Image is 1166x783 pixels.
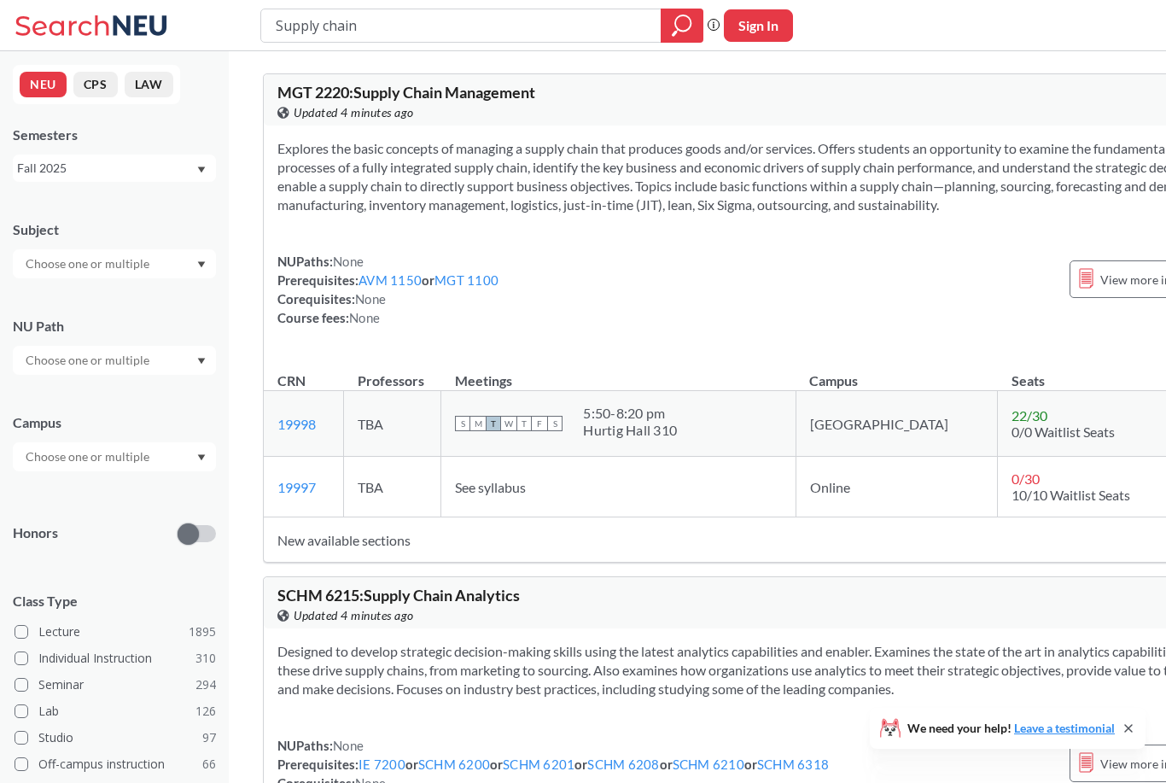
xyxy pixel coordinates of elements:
[277,252,498,327] div: NUPaths: Prerequisites: or Corequisites: Course fees:
[13,155,216,182] div: Fall 2025Dropdown arrow
[441,354,796,391] th: Meetings
[501,416,516,431] span: W
[17,159,195,178] div: Fall 2025
[333,738,364,753] span: None
[418,757,490,772] a: SCHM 6200
[277,586,520,605] span: SCHM 6215 : Supply Chain Analytics
[661,9,703,43] div: magnifying glass
[277,416,316,432] a: 19998
[15,753,216,775] label: Off-campus instruction
[359,272,422,288] a: AVM 1150
[197,167,206,173] svg: Dropdown arrow
[796,457,997,517] td: Online
[1012,424,1115,440] span: 0/0 Waitlist Seats
[13,220,216,239] div: Subject
[503,757,574,772] a: SCHM 6201
[359,757,405,772] a: IE 7200
[15,621,216,643] label: Lecture
[13,413,216,432] div: Campus
[796,354,997,391] th: Campus
[583,422,677,439] div: Hurtig Hall 310
[202,728,216,747] span: 97
[13,126,216,144] div: Semesters
[13,346,216,375] div: Dropdown arrow
[583,405,677,422] div: 5:50 - 8:20 pm
[13,442,216,471] div: Dropdown arrow
[757,757,829,772] a: SCHM 6318
[470,416,486,431] span: M
[455,416,470,431] span: S
[907,722,1115,734] span: We need your help!
[15,647,216,669] label: Individual Instruction
[197,454,206,461] svg: Dropdown arrow
[13,523,58,543] p: Honors
[189,622,216,641] span: 1895
[17,350,160,371] input: Choose one or multiple
[73,72,118,97] button: CPS
[15,700,216,722] label: Lab
[532,416,547,431] span: F
[344,457,441,517] td: TBA
[202,755,216,774] span: 66
[277,479,316,495] a: 19997
[516,416,532,431] span: T
[125,72,173,97] button: LAW
[20,72,67,97] button: NEU
[673,757,744,772] a: SCHM 6210
[1012,407,1047,424] span: 22 / 30
[294,606,414,625] span: Updated 4 minutes ago
[197,358,206,365] svg: Dropdown arrow
[277,83,535,102] span: MGT 2220 : Supply Chain Management
[724,9,793,42] button: Sign In
[587,757,659,772] a: SCHM 6208
[344,391,441,457] td: TBA
[277,371,306,390] div: CRN
[547,416,563,431] span: S
[434,272,498,288] a: MGT 1100
[17,254,160,274] input: Choose one or multiple
[294,103,414,122] span: Updated 4 minutes ago
[195,649,216,668] span: 310
[486,416,501,431] span: T
[355,291,386,307] span: None
[1014,721,1115,735] a: Leave a testimonial
[672,14,692,38] svg: magnifying glass
[333,254,364,269] span: None
[1012,470,1040,487] span: 0 / 30
[13,592,216,611] span: Class Type
[15,674,216,696] label: Seminar
[17,447,160,467] input: Choose one or multiple
[197,261,206,268] svg: Dropdown arrow
[13,249,216,278] div: Dropdown arrow
[195,675,216,694] span: 294
[195,702,216,721] span: 126
[455,479,526,495] span: See syllabus
[796,391,997,457] td: [GEOGRAPHIC_DATA]
[274,11,649,40] input: Class, professor, course number, "phrase"
[344,354,441,391] th: Professors
[13,317,216,336] div: NU Path
[15,727,216,749] label: Studio
[349,310,380,325] span: None
[1012,487,1130,503] span: 10/10 Waitlist Seats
